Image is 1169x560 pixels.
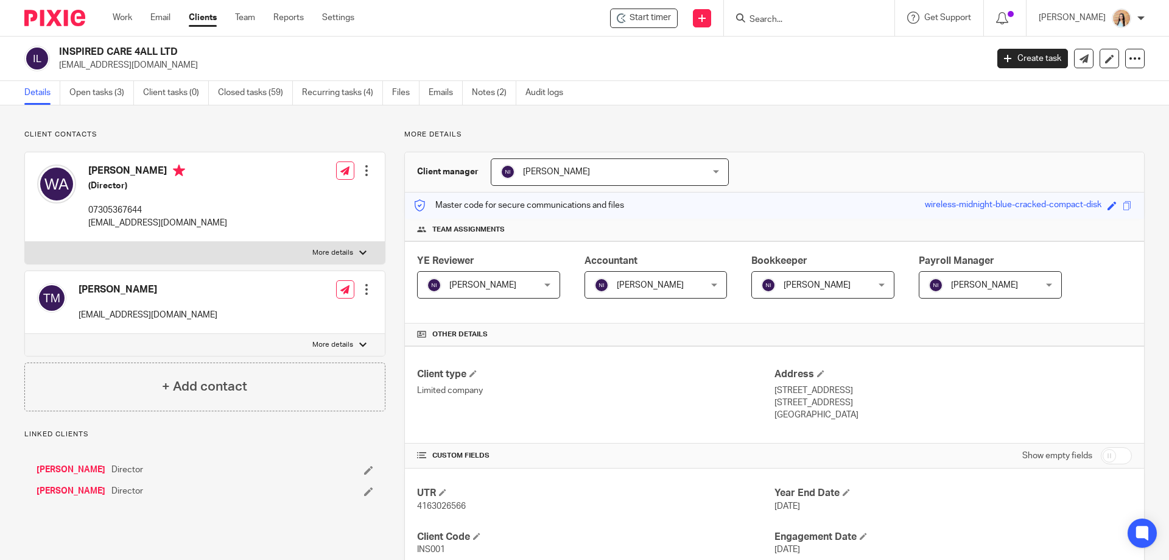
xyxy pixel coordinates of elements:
[162,377,247,396] h4: + Add contact
[417,502,466,511] span: 4163026566
[59,46,795,58] h2: INSPIRED CARE 4ALL LTD
[143,81,209,105] a: Client tasks (0)
[235,12,255,24] a: Team
[404,130,1145,140] p: More details
[761,278,776,292] img: svg%3E
[414,199,624,211] p: Master code for secure communications and files
[523,168,590,176] span: [PERSON_NAME]
[37,165,76,204] img: svg%3E
[449,281,516,289] span: [PERSON_NAME]
[427,278,441,292] img: svg%3E
[24,430,385,439] p: Linked clients
[751,256,807,266] span: Bookkeeper
[1112,9,1131,28] img: Linkedin%20Posts%20-%20Client%20success%20stories%20(1).png
[417,531,774,544] h4: Client Code
[774,397,1132,409] p: [STREET_ADDRESS]
[417,451,774,461] h4: CUSTOM FIELDS
[774,409,1132,421] p: [GEOGRAPHIC_DATA]
[429,81,463,105] a: Emails
[312,248,353,258] p: More details
[774,502,800,511] span: [DATE]
[432,225,505,235] span: Team assignments
[774,545,800,554] span: [DATE]
[173,165,185,177] i: Primary
[273,12,304,24] a: Reports
[594,278,609,292] img: svg%3E
[302,81,383,105] a: Recurring tasks (4)
[24,81,60,105] a: Details
[24,10,85,26] img: Pixie
[88,165,227,180] h4: [PERSON_NAME]
[150,12,170,24] a: Email
[924,13,971,22] span: Get Support
[584,256,637,266] span: Accountant
[88,204,227,216] p: 07305367644
[432,330,488,339] span: Other details
[1039,12,1106,24] p: [PERSON_NAME]
[417,368,774,381] h4: Client type
[929,278,943,292] img: svg%3E
[79,309,217,321] p: [EMAIL_ADDRESS][DOMAIN_NAME]
[784,281,851,289] span: [PERSON_NAME]
[24,130,385,140] p: Client contacts
[322,12,354,24] a: Settings
[312,340,353,350] p: More details
[88,180,227,192] h5: (Director)
[24,46,50,71] img: svg%3E
[774,531,1132,544] h4: Engagement Date
[113,12,132,24] a: Work
[417,545,445,554] span: INS001
[925,199,1101,213] div: wireless-midnight-blue-cracked-compact-disk
[748,15,858,26] input: Search
[189,12,217,24] a: Clients
[69,81,134,105] a: Open tasks (3)
[525,81,572,105] a: Audit logs
[59,59,979,71] p: [EMAIL_ADDRESS][DOMAIN_NAME]
[392,81,420,105] a: Files
[111,464,143,476] span: Director
[617,281,684,289] span: [PERSON_NAME]
[774,368,1132,381] h4: Address
[111,485,143,497] span: Director
[417,256,474,266] span: YE Reviewer
[610,9,678,28] div: INSPIRED CARE 4ALL LTD
[774,385,1132,397] p: [STREET_ADDRESS]
[919,256,994,266] span: Payroll Manager
[417,385,774,397] p: Limited company
[417,166,479,178] h3: Client manager
[79,283,217,296] h4: [PERSON_NAME]
[774,487,1132,500] h4: Year End Date
[417,487,774,500] h4: UTR
[472,81,516,105] a: Notes (2)
[1022,450,1092,462] label: Show empty fields
[500,165,515,179] img: svg%3E
[88,217,227,229] p: [EMAIL_ADDRESS][DOMAIN_NAME]
[37,485,105,497] a: [PERSON_NAME]
[630,12,671,24] span: Start timer
[951,281,1018,289] span: [PERSON_NAME]
[37,283,66,313] img: svg%3E
[37,464,105,476] a: [PERSON_NAME]
[997,49,1068,68] a: Create task
[218,81,293,105] a: Closed tasks (59)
